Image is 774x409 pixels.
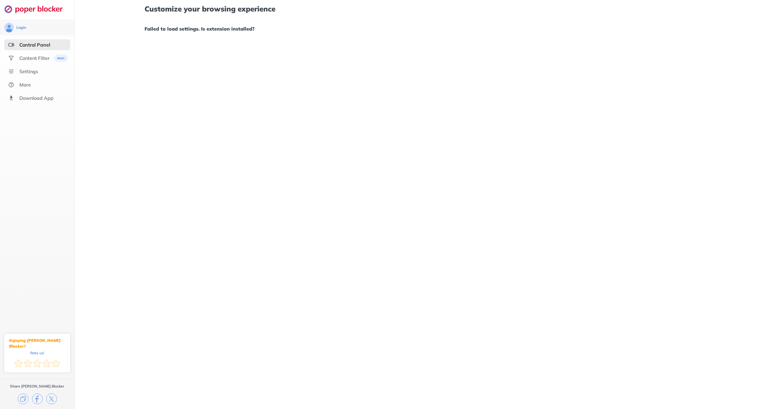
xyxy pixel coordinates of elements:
img: settings.svg [8,68,14,74]
img: facebook.svg [32,394,43,404]
img: copy.svg [18,394,28,404]
div: Share [PERSON_NAME] Blocker [10,384,64,389]
div: Rate us! [30,352,44,354]
div: Control Panel [19,42,50,48]
div: Enjoying [PERSON_NAME] Blocker? [9,338,65,349]
div: Content Filter [19,55,50,61]
div: Login [16,25,26,30]
img: about.svg [8,82,14,88]
img: avatar.svg [4,23,14,32]
img: menuBanner.svg [53,54,68,62]
img: social.svg [8,55,14,61]
h1: Failed to load settings. Is extension installed? [145,25,704,33]
div: Download App [19,95,54,101]
img: logo-webpage.svg [4,5,69,13]
div: More [19,82,31,88]
img: download-app.svg [8,95,14,101]
img: features-selected.svg [8,42,14,48]
div: Settings [19,68,38,74]
h1: Customize your browsing experience [145,5,704,13]
img: x.svg [46,394,57,404]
